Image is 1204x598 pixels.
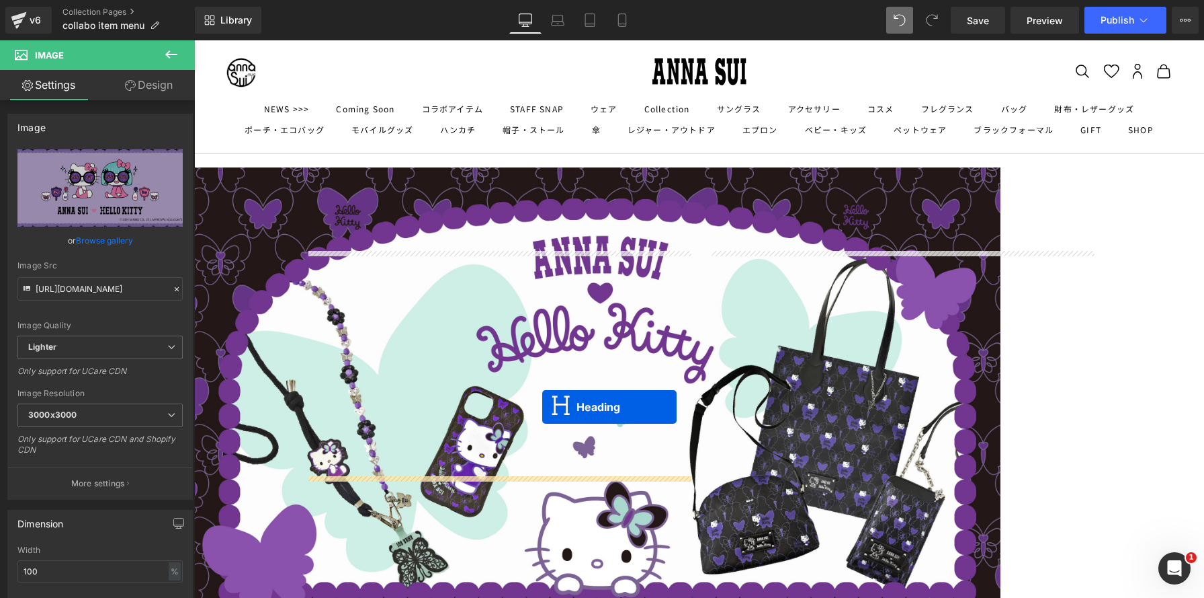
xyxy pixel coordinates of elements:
[918,7,945,34] button: Redo
[17,560,183,583] input: auto
[17,511,64,529] div: Dimension
[574,7,606,34] a: Tablet
[27,11,44,29] div: v6
[32,62,978,96] nav: プライマリナビゲーション
[807,62,834,75] summary: バッグ
[17,233,183,248] div: or
[967,13,989,28] span: Save
[246,83,282,96] summary: ハンカチ
[1027,13,1063,28] span: Preview
[17,389,183,398] div: Image Resolution
[220,14,252,26] span: Library
[100,70,198,100] a: Design
[76,229,133,252] a: Browse gallery
[673,62,700,75] summary: コスメ
[17,366,183,385] div: Only support for UCare CDN
[594,62,646,75] summary: アクセサリー
[228,62,289,75] summary: コラボアイテム
[157,83,219,96] summary: モバイルグッズ
[142,62,200,75] a: Coming Soon
[1172,7,1199,34] button: More
[523,62,567,75] summary: サングラス
[1010,7,1079,34] a: Preview
[606,7,638,34] a: Mobile
[17,434,183,464] div: Only support for UCare CDN and Shopify CDN
[727,62,780,75] a: フレグランス
[396,62,423,75] summary: ウェア
[17,277,183,301] input: Link
[35,50,64,61] span: Image
[548,83,584,96] summary: エプロン
[433,83,521,96] summary: レジャー・アウトドア
[1101,15,1134,26] span: Publish
[62,7,195,17] a: Collection Pages
[699,83,752,96] summary: ペットウェア
[542,7,574,34] a: Laptop
[17,546,183,555] div: Width
[17,321,183,330] div: Image Quality
[5,7,52,34] a: v6
[1084,7,1166,34] button: Publish
[1186,552,1197,563] span: 1
[62,20,144,31] span: collabo item menu
[17,114,46,133] div: Image
[8,468,192,499] button: More settings
[880,23,978,39] nav: セカンダリナビゲーション
[17,261,183,270] div: Image Src
[611,83,673,96] summary: ベビー・キッズ
[1158,552,1191,585] iframe: Intercom live chat
[886,83,907,96] a: GIFT
[860,62,940,75] summary: 財布・レザーグッズ
[169,562,181,581] div: %
[32,17,62,47] img: ANNA SUI NYC
[316,62,370,75] a: STAFF SNAP
[28,410,77,420] b: 3000x3000
[195,7,261,34] a: New Library
[934,83,959,96] a: SHOP
[308,83,370,96] summary: 帽子・ストール
[50,83,130,96] summary: ポーチ・エコバッグ
[886,7,913,34] button: Undo
[28,342,56,352] b: Lighter
[509,7,542,34] a: Desktop
[779,83,859,96] summary: ブラックフォーマル
[398,83,406,96] summary: 傘
[450,62,496,75] summary: Collection
[70,62,116,75] a: NEWS >>>
[71,478,125,490] p: More settings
